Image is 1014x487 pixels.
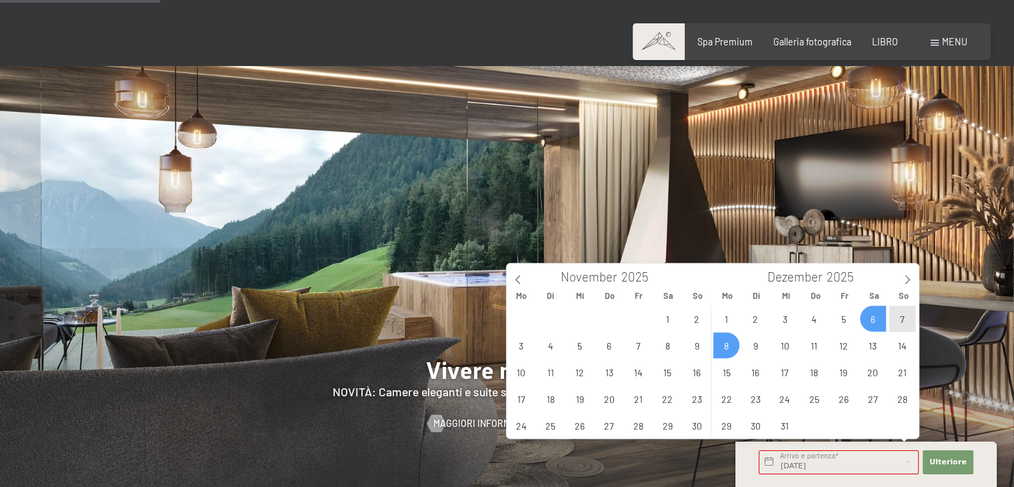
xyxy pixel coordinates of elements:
[743,306,769,332] span: Dezember 2, 2025
[831,306,857,332] span: Dezember 5, 2025
[743,359,769,385] span: Dezember 16, 2025
[889,292,918,300] span: So
[942,36,967,47] font: menu
[684,332,710,358] span: November 9, 2025
[742,292,771,300] span: Di
[743,412,769,438] span: Dezember 30, 2025
[684,306,710,332] span: November 2, 2025
[773,36,851,47] a: Galleria fotografica
[889,306,915,332] span: Dezember 7, 2025
[655,412,681,438] span: November 29, 2025
[565,292,595,300] span: Mi
[772,386,798,412] span: Dezember 24, 2025
[767,271,823,284] span: Dezember
[537,412,563,438] span: November 25, 2025
[655,386,681,412] span: November 22, 2025
[537,359,563,385] span: November 11, 2025
[831,386,857,412] span: Dezember 26, 2025
[567,412,593,438] span: November 26, 2025
[508,359,534,385] span: November 10, 2025
[427,417,587,430] a: Maggiori informazioni su questo
[801,332,827,358] span: Dezember 11, 2025
[772,412,798,438] span: Dezember 31, 2025
[684,412,710,438] span: November 30, 2025
[801,306,827,332] span: Dezember 4, 2025
[653,292,683,300] span: Sa
[929,458,967,466] font: Ulteriore
[801,359,827,385] span: Dezember 18, 2025
[567,359,593,385] span: November 12, 2025
[596,359,622,385] span: November 13, 2025
[713,292,742,300] span: Mo
[830,292,859,300] span: Fr
[801,386,827,412] span: Dezember 25, 2025
[655,306,681,332] span: November 1, 2025
[655,359,681,385] span: November 15, 2025
[625,332,651,358] span: November 7, 2025
[625,386,651,412] span: November 21, 2025
[508,412,534,438] span: November 24, 2025
[567,386,593,412] span: November 19, 2025
[801,292,830,300] span: Do
[889,386,915,412] span: Dezember 28, 2025
[596,386,622,412] span: November 20, 2025
[713,412,739,438] span: Dezember 29, 2025
[772,359,798,385] span: Dezember 17, 2025
[684,386,710,412] span: November 23, 2025
[772,306,798,332] span: Dezember 3, 2025
[625,359,651,385] span: November 14, 2025
[713,359,739,385] span: Dezember 15, 2025
[743,386,769,412] span: Dezember 23, 2025
[537,386,563,412] span: November 18, 2025
[860,359,886,385] span: Dezember 20, 2025
[713,306,739,332] span: Dezember 1, 2025
[561,271,617,284] span: November
[684,359,710,385] span: November 16, 2025
[625,412,651,438] span: November 28, 2025
[537,332,563,358] span: November 4, 2025
[683,292,712,300] span: So
[923,450,973,474] button: Ulteriore
[595,292,624,300] span: Do
[596,412,622,438] span: November 27, 2025
[655,332,681,358] span: November 8, 2025
[713,386,739,412] span: Dezember 22, 2025
[889,359,915,385] span: Dezember 21, 2025
[697,36,753,47] a: Spa Premium
[507,292,536,300] span: Mo
[713,332,739,358] span: Dezember 8, 2025
[508,332,534,358] span: November 3, 2025
[860,386,886,412] span: Dezember 27, 2025
[433,418,587,429] font: Maggiori informazioni su questo
[617,269,661,284] input: Year
[831,332,857,358] span: Dezember 12, 2025
[567,332,593,358] span: November 5, 2025
[859,292,889,300] span: Sa
[536,292,565,300] span: Di
[823,269,867,284] input: Year
[624,292,653,300] span: Fr
[596,332,622,358] span: November 6, 2025
[772,332,798,358] span: Dezember 10, 2025
[889,332,915,358] span: Dezember 14, 2025
[872,36,898,47] a: LIBRO
[831,359,857,385] span: Dezember 19, 2025
[508,386,534,412] span: November 17, 2025
[771,292,801,300] span: Mi
[860,332,886,358] span: Dezember 13, 2025
[743,332,769,358] span: Dezember 9, 2025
